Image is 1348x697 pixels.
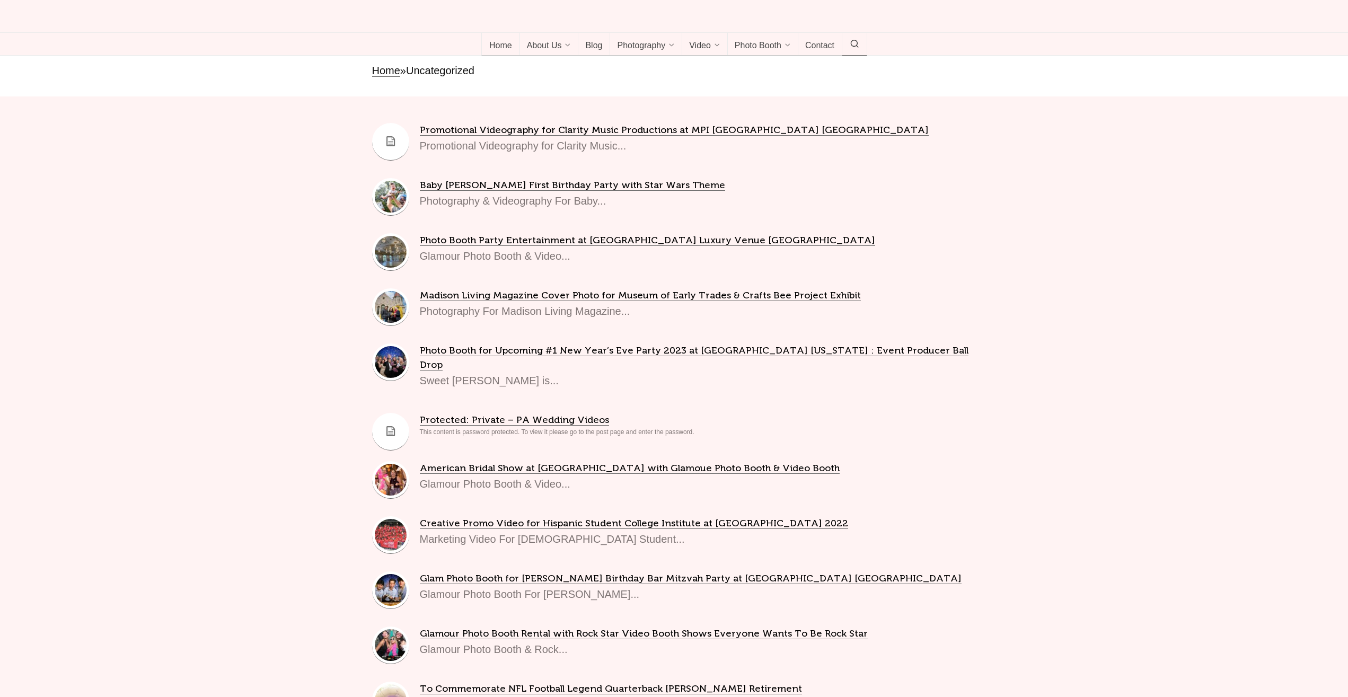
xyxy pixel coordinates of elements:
a: Protected: Private – PA Wedding Videos [420,414,609,426]
span: » [400,65,406,76]
a: Blog [578,33,610,56]
a: About Us [519,33,579,56]
a: Glamour Photo Booth Rental with Rock Star Video Booth Shows Everyone Wants To Be Rock Star [420,628,868,639]
img: Glamour Photo Booth Rental with Rock Star Video Booth Shows Everyone Wants To Be Rock Star [375,629,407,661]
p: Marketing Video For [DEMOGRAPHIC_DATA] Student... [420,531,976,548]
span: Photography [617,41,665,51]
img: Photo Booth Party Entertainment at Crystal Plaza Luxury Venue Livingston NJ [375,236,407,268]
p: Photography For Madison Living Magazine... [420,303,976,320]
p: Sweet [PERSON_NAME] is... [420,372,976,389]
p: Photography & Videography For Baby... [420,192,976,209]
a: Photo Booth [727,33,798,56]
img: Photo Booth for Upcoming #1 New Year’s Eve Party 2023 at AMC Times Square New York : Event Produc... [375,346,407,378]
img: American Bridal Show at MetLife Stadium with Glamoue Photo Booth & Video Booth [375,464,407,496]
p: Glamour Photo Booth & Video... [420,475,976,492]
span: About Us [527,41,562,51]
img: Baby Alexander’s First Birthday Party with Star Wars Theme [375,181,407,213]
a: Glam Photo Booth for [PERSON_NAME] Birthday Bar Mitzvah Party at [GEOGRAPHIC_DATA] [GEOGRAPHIC_DATA] [420,573,962,584]
a: To Commemorate NFL Football Legend Quarterback [PERSON_NAME] Retirement [420,683,802,694]
a: Photo Booth for Upcoming #1 New Year’s Eve Party 2023 at [GEOGRAPHIC_DATA] [US_STATE] : Event Pro... [420,345,968,370]
span: Contact [805,41,834,51]
img: Madison Living Magazine Cover Photo for Museum of Early Trades & Crafts Bee Project Exhibit [375,291,407,323]
p: Glamour Photo Booth & Rock... [420,641,976,658]
a: Video [682,33,728,56]
a: Creative Promo Video for Hispanic Student College Institute at [GEOGRAPHIC_DATA] 2022 [420,518,848,529]
span: Blog [585,41,602,51]
a: American Bridal Show at [GEOGRAPHIC_DATA] with Glamoue Photo Booth & Video Booth [420,463,840,474]
a: Home [481,33,520,56]
span: Photo Booth [735,41,781,51]
p: Promotional Videography for Clarity Music... [420,137,976,154]
a: Madison Living Magazine Cover Photo for Museum of Early Trades & Crafts Bee Project Exhibit [420,290,861,301]
p: Glamour Photo Booth & Video... [420,248,976,264]
a: Contact [798,33,842,56]
span: Home [489,41,512,51]
img: Creative Promo Video for Hispanic Student College Institute at Montclair State University 2022 [375,519,407,551]
img: Glam Photo Booth for Oliver Birthday Bar Mitzvah Party at Old Oaks Country Club Westchester NY [375,574,407,606]
a: Home [372,65,400,77]
span: Uncategorized [406,65,474,76]
a: Baby [PERSON_NAME] First Birthday Party with Star Wars Theme [420,180,725,191]
a: Promotional Videography for Clarity Music Productions at MPI [GEOGRAPHIC_DATA] [GEOGRAPHIC_DATA] [420,125,929,136]
a: Photo Booth Party Entertainment at [GEOGRAPHIC_DATA] Luxury Venue [GEOGRAPHIC_DATA] [420,235,875,246]
a: Photography [610,33,682,56]
p: Glamour Photo Booth For [PERSON_NAME]... [420,586,976,603]
span: Video [689,41,711,51]
nav: breadcrumbs [372,64,976,78]
div: This content is password protected. To view it please go to the post page and enter the password. [420,427,976,437]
